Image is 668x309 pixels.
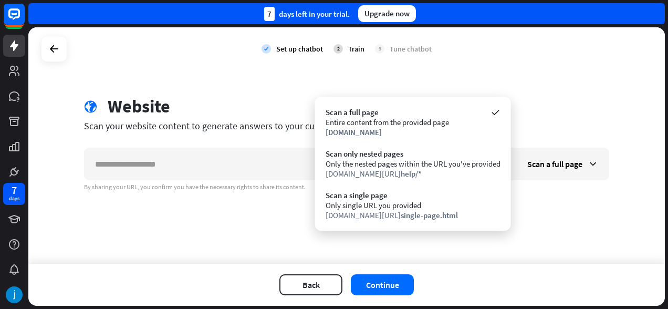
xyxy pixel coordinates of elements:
[84,183,609,191] div: By sharing your URL, you confirm you have the necessary rights to share its content.
[326,169,500,179] div: [DOMAIN_NAME][URL]
[326,210,500,220] div: [DOMAIN_NAME][URL]
[326,127,382,137] span: [DOMAIN_NAME]
[375,44,384,54] div: 3
[401,210,458,220] span: single-page.html
[326,190,500,200] div: Scan a single page
[12,186,17,195] div: 7
[264,7,350,21] div: days left in your trial.
[358,5,416,22] div: Upgrade now
[8,4,40,36] button: Open LiveChat chat widget
[326,159,500,169] div: Only the nested pages within the URL you've provided
[390,44,432,54] div: Tune chatbot
[276,44,323,54] div: Set up chatbot
[3,183,25,205] a: 7 days
[326,117,500,127] div: Entire content from the provided page
[84,100,97,114] i: globe
[84,120,609,132] div: Scan your website content to generate answers to your customer questions.
[527,159,582,169] span: Scan a full page
[326,149,500,159] div: Scan only nested pages
[9,195,19,202] div: days
[108,96,170,117] div: Website
[351,274,414,295] button: Continue
[326,107,500,117] div: Scan a full page
[348,44,364,54] div: Train
[279,274,342,295] button: Back
[264,7,275,21] div: 7
[401,169,422,179] span: help/*
[262,44,271,54] i: check
[333,44,343,54] div: 2
[326,200,500,210] div: Only single URL you provided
